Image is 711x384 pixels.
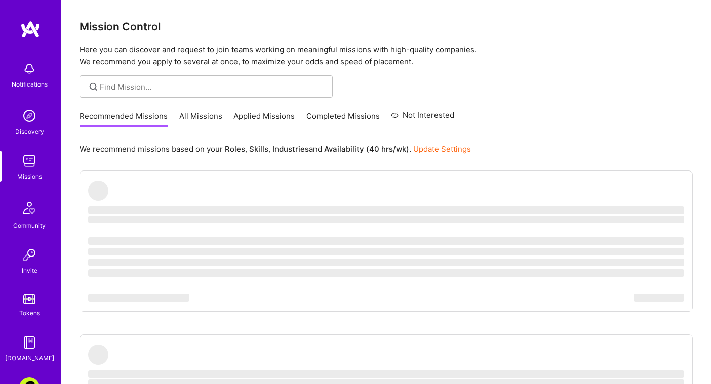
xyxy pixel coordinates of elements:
div: Missions [17,171,42,182]
i: icon SearchGrey [88,81,99,93]
div: Invite [22,265,37,276]
img: guide book [19,332,39,353]
b: Roles [225,144,245,154]
div: [DOMAIN_NAME] [5,353,54,363]
img: teamwork [19,151,39,171]
a: All Missions [179,111,222,127]
img: tokens [23,294,35,304]
a: Recommended Missions [80,111,168,127]
b: Availability (40 hrs/wk) [324,144,409,154]
img: logo [20,20,41,38]
h3: Mission Control [80,20,693,33]
div: Community [13,220,46,231]
b: Industries [272,144,309,154]
a: Applied Missions [233,111,295,127]
input: Find Mission... [100,81,325,92]
div: Tokens [19,308,40,318]
b: Skills [249,144,268,154]
a: Not Interested [391,109,454,127]
div: Notifications [12,79,48,90]
img: discovery [19,106,39,126]
img: bell [19,59,39,79]
a: Completed Missions [306,111,380,127]
img: Invite [19,245,39,265]
p: Here you can discover and request to join teams working on meaningful missions with high-quality ... [80,44,693,68]
p: We recommend missions based on your , , and . [80,144,471,154]
div: Discovery [15,126,44,137]
a: Update Settings [413,144,471,154]
img: Community [17,196,42,220]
